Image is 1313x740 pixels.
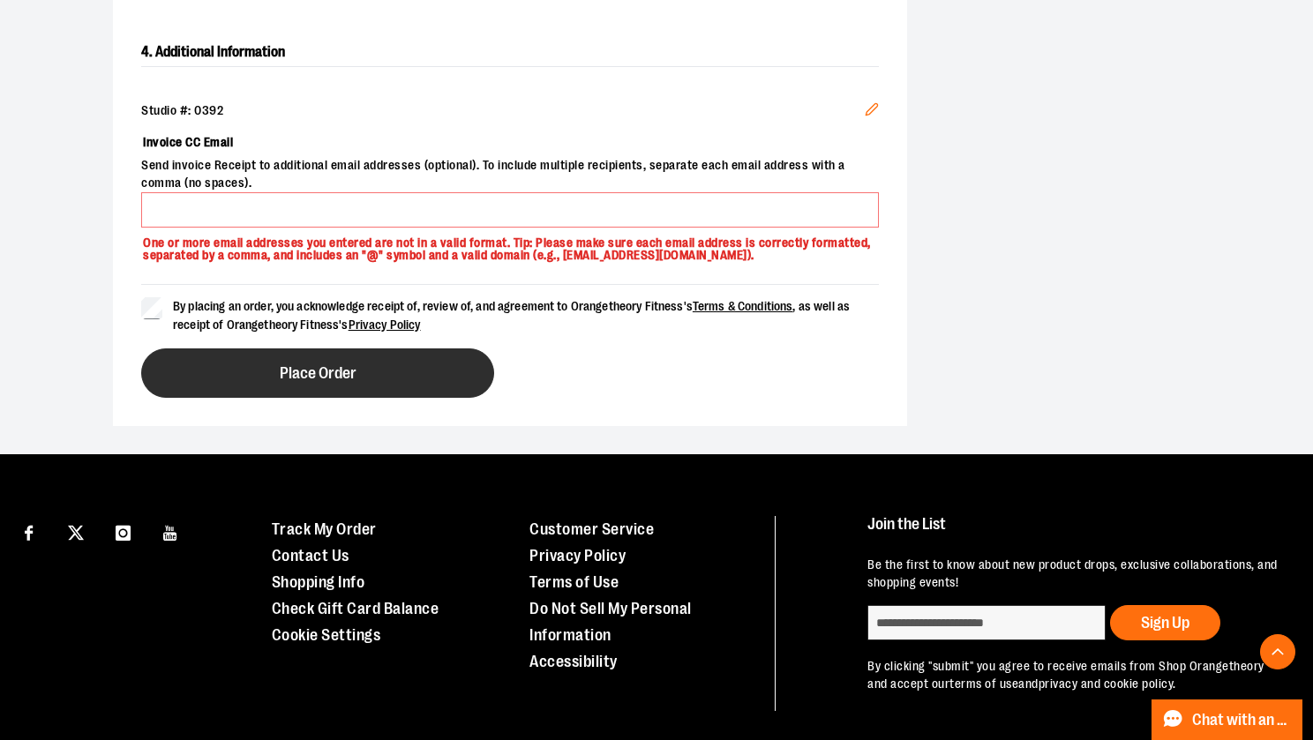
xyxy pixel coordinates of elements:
[529,600,692,644] a: Do Not Sell My Personal Information
[1110,605,1220,640] button: Sign Up
[272,600,439,617] a: Check Gift Card Balance
[529,520,654,538] a: Customer Service
[693,299,793,313] a: Terms & Conditions
[272,520,377,538] a: Track My Order
[851,88,893,136] button: Edit
[141,228,879,263] p: One or more email addresses you entered are not in a valid format. Tip: Please make sure each ema...
[529,573,619,591] a: Terms of Use
[1152,699,1303,740] button: Chat with an Expert
[867,557,1279,592] p: Be the first to know about new product drops, exclusive collaborations, and shopping events!
[949,676,1018,691] a: terms of use
[272,547,349,564] a: Contact Us
[173,299,850,332] span: By placing an order, you acknowledge receipt of, review of, and agreement to Orangetheory Fitness...
[280,365,356,382] span: Place Order
[141,38,879,67] h2: 4. Additional Information
[1141,614,1189,632] span: Sign Up
[141,127,879,157] label: Invoice CC Email
[349,318,421,332] a: Privacy Policy
[1192,712,1292,729] span: Chat with an Expert
[108,516,139,547] a: Visit our Instagram page
[13,516,44,547] a: Visit our Facebook page
[141,157,879,192] span: Send invoice Receipt to additional email addresses (optional). To include multiple recipients, se...
[68,525,84,541] img: Twitter
[155,516,186,547] a: Visit our Youtube page
[272,626,381,644] a: Cookie Settings
[867,516,1279,549] h4: Join the List
[529,547,626,564] a: Privacy Policy
[867,605,1106,640] input: enter email
[61,516,92,547] a: Visit our X page
[867,658,1279,693] p: By clicking "submit" you agree to receive emails from Shop Orangetheory and accept our and
[1260,634,1295,669] button: Back To Top
[1039,676,1176,691] a: privacy and cookie policy.
[141,102,879,120] div: Studio #: 0392
[272,573,365,591] a: Shopping Info
[141,348,494,398] button: Place Order
[141,297,162,318] input: By placing an order, you acknowledge receipt of, review of, and agreement to Orangetheory Fitness...
[529,653,618,670] a: Accessibility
